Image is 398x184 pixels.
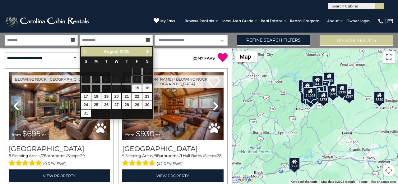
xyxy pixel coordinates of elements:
[142,84,152,92] a: 16
[9,145,110,153] a: [GEOGRAPHIC_DATA]
[81,93,91,101] a: 17
[377,18,384,24] img: phone-regular-white.png
[125,132,135,137] span: from
[112,101,121,109] a: 27
[359,180,368,183] a: Terms
[12,132,21,137] span: from
[43,160,67,168] span: (9 reviews)
[12,75,94,83] a: Blowing Rock, [GEOGRAPHIC_DATA]
[324,17,342,25] a: About
[156,132,164,137] span: daily
[42,132,51,137] span: daily
[112,93,121,101] a: 20
[343,17,373,25] a: Owner Login
[234,176,254,184] a: Open this area in Google Maps (opens a new window)
[42,153,44,158] span: 7
[181,153,204,158] span: 1 Half Baths /
[9,72,110,140] img: thumbnail_163277623.jpeg
[132,93,142,101] a: 22
[258,17,286,25] a: Real Estate
[142,93,152,101] a: 23
[318,83,329,95] div: $451
[237,35,311,46] a: Refine Search Filters
[327,86,339,98] div: $695
[145,49,150,54] span: Next
[125,75,223,88] a: [PERSON_NAME] / Blowing Rock, [GEOGRAPHIC_DATA]
[308,89,320,102] div: $375
[154,18,175,24] a: My Favs
[81,101,91,109] a: 24
[301,91,312,103] div: $420
[374,91,385,103] div: $550
[85,59,87,64] span: Sunday
[305,92,317,105] div: $350
[382,51,395,63] button: Toggle fullscreen view
[312,75,323,88] div: $415
[319,80,330,92] div: $245
[160,18,175,24] span: My Favs
[303,81,314,94] div: $395
[120,49,129,54] span: 2025
[81,110,91,117] a: 31
[101,93,111,101] a: 19
[382,164,395,177] button: Map camera controls
[5,15,91,27] img: White-1-2.png
[136,59,138,64] span: Friday
[219,17,257,25] a: Local Area Guide
[240,53,251,60] span: Map
[122,101,132,109] a: 28
[192,56,197,61] span: ( )
[291,180,317,184] button: Keyboard shortcuts
[122,72,223,140] img: thumbnail_163277208.jpeg
[299,80,310,92] div: $720
[336,84,348,96] div: $930
[9,153,11,158] span: 8
[194,56,196,61] span: 0
[122,153,124,158] span: 9
[320,35,393,46] button: Update Results
[132,101,142,109] a: 29
[105,59,108,64] span: Tuesday
[22,129,41,138] span: $695
[217,153,222,158] span: 28
[132,84,142,92] a: 15
[144,48,152,56] a: Next
[9,145,110,153] h3: Renaissance Lodge
[287,17,323,25] a: Rental Program
[122,153,223,168] div: Sleeping Areas / Bathrooms / Sleeps:
[101,101,111,109] a: 26
[289,157,300,170] div: $580
[321,180,355,183] span: Map data ©2025 Google
[324,72,335,84] div: $525
[9,153,110,168] div: Sleeping Areas / Bathrooms / Sleeps:
[318,91,329,104] div: $375
[91,101,101,109] a: 25
[136,129,155,138] span: $930
[155,153,157,158] span: 9
[9,169,110,182] a: View Property
[157,160,183,168] span: (42 reviews)
[95,59,98,64] span: Monday
[192,56,215,61] a: (0)MY FAVS
[122,145,223,153] h3: Appalachian Mountain Lodge
[182,17,217,25] a: Browse Rentals
[234,176,254,184] img: Google
[126,59,128,64] span: Thursday
[302,80,313,92] div: $425
[115,59,118,64] span: Wednesday
[104,49,118,54] span: August
[303,87,317,100] div: $1,095
[235,51,257,62] button: Change map style
[146,59,148,64] span: Saturday
[122,169,223,182] a: View Property
[122,145,223,153] a: [GEOGRAPHIC_DATA]
[387,18,393,24] img: mail-regular-white.png
[142,101,152,109] a: 30
[313,86,324,98] div: $195
[91,93,101,101] a: 18
[80,153,85,158] span: 29
[371,180,396,183] a: Report a map error
[344,88,355,101] div: $297
[122,93,132,101] a: 21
